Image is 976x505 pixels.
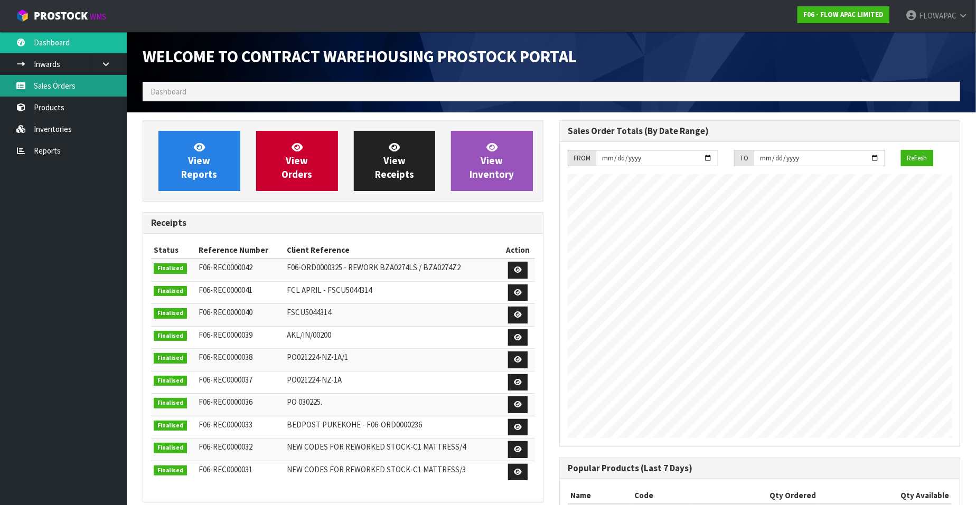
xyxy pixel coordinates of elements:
[256,131,338,191] a: ViewOrders
[284,242,501,259] th: Client Reference
[154,308,187,319] span: Finalised
[287,442,466,452] span: NEW CODES FOR REWORKED STOCK-C1 MATTRESS/4
[470,141,514,180] span: View Inventory
[375,141,414,180] span: View Receipts
[90,12,106,22] small: WMS
[151,242,196,259] th: Status
[568,487,632,504] th: Name
[287,307,331,317] span: FSCU5044314
[819,487,952,504] th: Qty Available
[151,87,186,97] span: Dashboard
[287,397,322,407] span: PO 030225.
[16,9,29,22] img: cube-alt.png
[154,263,187,274] span: Finalised
[181,141,217,180] span: View Reports
[199,442,252,452] span: F06-REC0000032
[199,285,252,295] span: F06-REC0000041
[354,131,436,191] a: ViewReceipts
[199,330,252,340] span: F06-REC0000039
[154,286,187,297] span: Finalised
[919,11,956,21] span: FLOWAPAC
[199,464,252,474] span: F06-REC0000031
[287,420,422,430] span: BEDPOST PUKEKOHE - F06-ORD0000236
[451,131,533,191] a: ViewInventory
[199,375,252,385] span: F06-REC0000037
[151,218,535,228] h3: Receipts
[501,242,535,259] th: Action
[287,330,331,340] span: AKL/IN/00200
[568,126,952,136] h3: Sales Order Totals (By Date Range)
[199,420,252,430] span: F06-REC0000033
[199,307,252,317] span: F06-REC0000040
[568,463,952,473] h3: Popular Products (Last 7 Days)
[287,262,461,272] span: F06-ORD0000325 - REWORK BZA0274LS / BZA0274Z2
[287,352,348,362] span: PO021224-NZ-1A/1
[154,331,187,341] span: Finalised
[154,421,187,431] span: Finalised
[287,285,372,295] span: FCL APRIL - FSCU5044314
[199,397,252,407] span: F06-REC0000036
[568,150,596,167] div: FROM
[199,262,252,272] span: F06-REC0000042
[281,141,312,180] span: View Orders
[287,375,342,385] span: PO021224-NZ-1A
[154,353,187,364] span: Finalised
[34,9,88,23] span: ProStock
[154,376,187,386] span: Finalised
[154,443,187,453] span: Finalised
[901,150,933,167] button: Refresh
[154,398,187,408] span: Finalised
[143,46,577,67] span: Welcome to Contract Warehousing ProStock Portal
[691,487,819,504] th: Qty Ordered
[632,487,691,504] th: Code
[734,150,754,167] div: TO
[196,242,284,259] th: Reference Number
[154,465,187,476] span: Finalised
[199,352,252,362] span: F06-REC0000038
[803,10,884,19] strong: F06 - FLOW APAC LIMITED
[158,131,240,191] a: ViewReports
[287,464,466,474] span: NEW CODES FOR REWORKED STOCK-C1 MATTRESS/3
